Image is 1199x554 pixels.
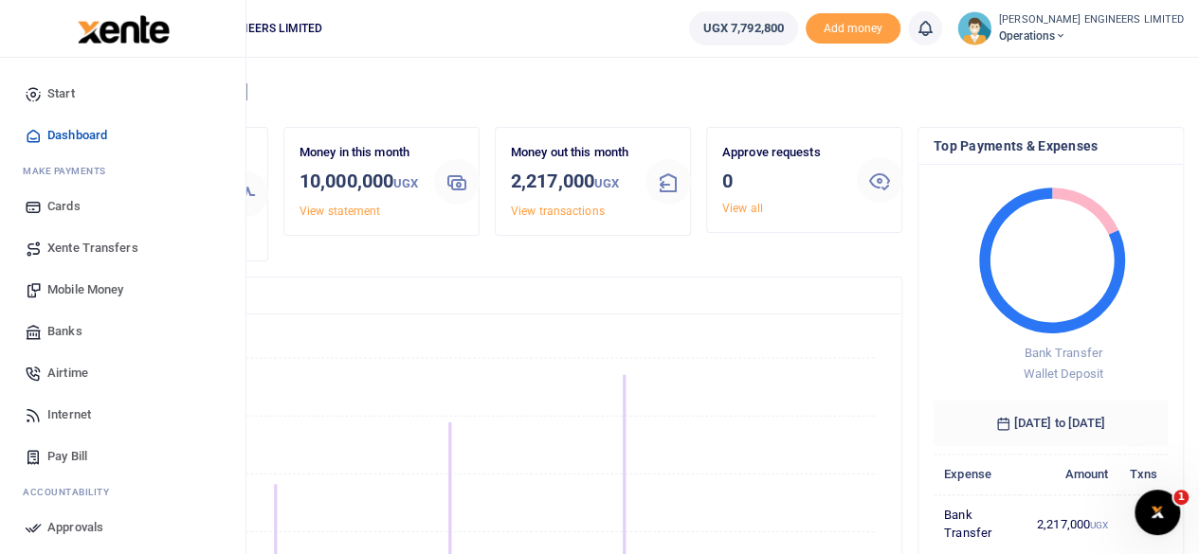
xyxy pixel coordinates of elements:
[957,11,1184,45] a: profile-user [PERSON_NAME] ENGINEERS LIMITED Operations
[88,285,886,306] h4: Transactions Overview
[999,27,1184,45] span: Operations
[1118,494,1168,553] td: 2
[934,401,1168,446] h6: [DATE] to [DATE]
[15,507,230,548] a: Approvals
[1135,490,1180,535] iframe: Intercom live chat
[15,73,230,115] a: Start
[806,13,900,45] span: Add money
[15,311,230,352] a: Banks
[806,20,900,34] a: Add money
[47,447,87,466] span: Pay Bill
[1020,454,1119,494] th: Amount
[47,239,138,258] span: Xente Transfers
[15,156,230,186] li: M
[15,269,230,311] a: Mobile Money
[47,126,107,145] span: Dashboard
[47,197,81,216] span: Cards
[934,135,1168,156] h4: Top Payments & Expenses
[393,176,418,190] small: UGX
[722,202,763,215] a: View all
[47,518,103,537] span: Approvals
[300,143,419,163] p: Money in this month
[300,167,419,198] h3: 10,000,000
[15,115,230,156] a: Dashboard
[47,280,123,299] span: Mobile Money
[15,477,230,507] li: Ac
[806,13,900,45] li: Toup your wallet
[722,167,842,195] h3: 0
[511,143,630,163] p: Money out this month
[934,494,1020,553] td: Bank Transfer
[1173,490,1189,505] span: 1
[32,164,106,178] span: ake Payments
[47,84,75,103] span: Start
[47,364,88,383] span: Airtime
[15,352,230,394] a: Airtime
[76,21,170,35] a: logo-small logo-large logo-large
[511,205,605,218] a: View transactions
[15,227,230,269] a: Xente Transfers
[47,405,91,424] span: Internet
[681,11,806,45] li: Wallet ballance
[511,167,630,198] h3: 2,217,000
[703,19,784,38] span: UGX 7,792,800
[15,436,230,477] a: Pay Bill
[934,454,1020,494] th: Expense
[1024,346,1101,360] span: Bank Transfer
[722,143,842,163] p: Approve requests
[999,12,1184,28] small: [PERSON_NAME] ENGINEERS LIMITED
[15,394,230,436] a: Internet
[47,322,82,341] span: Banks
[1090,520,1108,530] small: UGX
[37,485,109,499] span: countability
[957,11,991,45] img: profile-user
[1023,366,1102,381] span: Wallet Deposit
[594,176,619,190] small: UGX
[72,81,1184,102] h4: Hello [PERSON_NAME]
[78,15,170,44] img: logo-large
[15,186,230,227] a: Cards
[1118,454,1168,494] th: Txns
[1020,494,1119,553] td: 2,217,000
[689,11,798,45] a: UGX 7,792,800
[300,205,380,218] a: View statement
